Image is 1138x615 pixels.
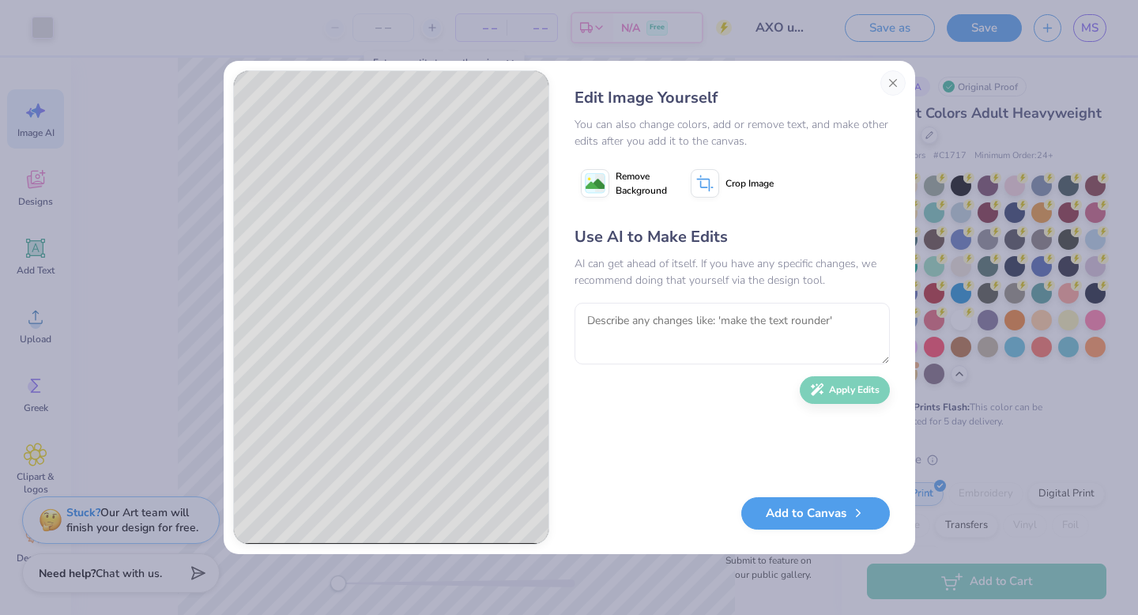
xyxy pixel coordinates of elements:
span: Crop Image [725,176,774,191]
div: Edit Image Yourself [575,86,890,110]
button: Add to Canvas [741,497,890,530]
div: You can also change colors, add or remove text, and make other edits after you add it to the canvas. [575,116,890,149]
div: Use AI to Make Edits [575,225,890,249]
div: AI can get ahead of itself. If you have any specific changes, we recommend doing that yourself vi... [575,255,890,289]
span: Remove Background [616,169,667,198]
button: Remove Background [575,164,673,203]
button: Crop Image [684,164,783,203]
button: Close [880,70,906,96]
